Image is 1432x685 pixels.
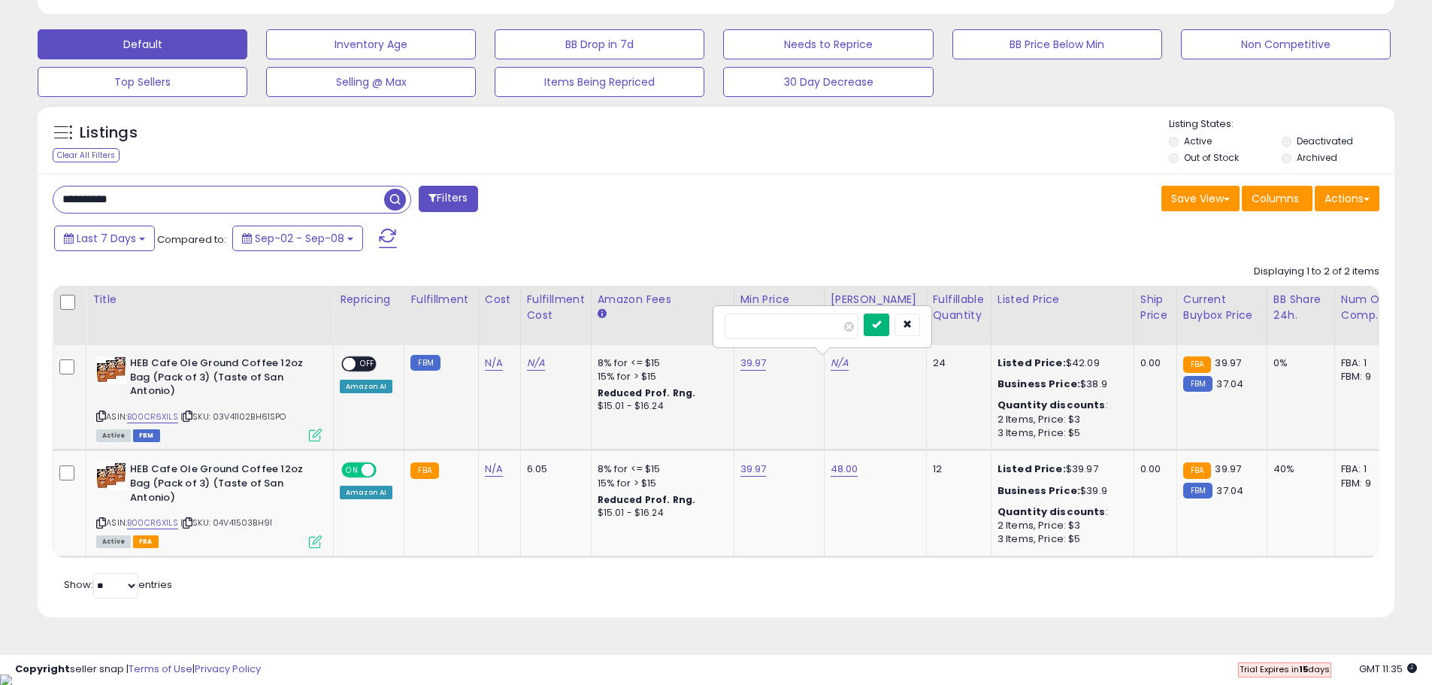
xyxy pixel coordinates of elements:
b: Business Price: [998,483,1080,498]
b: HEB Cafe Ole Ground Coffee 12oz Bag (Pack of 3) (Taste of San Antonio) [130,356,313,402]
div: Displaying 1 to 2 of 2 items [1254,265,1379,279]
a: N/A [527,356,545,371]
b: Listed Price: [998,356,1066,370]
span: Compared to: [157,232,226,247]
b: Reduced Prof. Rng. [598,386,696,399]
button: Filters [419,186,477,212]
label: Deactivated [1297,135,1353,147]
div: FBA: 1 [1341,462,1391,476]
span: OFF [356,358,380,371]
div: 6.05 [527,462,580,476]
div: 3 Items, Price: $5 [998,532,1122,546]
img: 51YJB8KjmyL._SL40_.jpg [96,356,126,384]
div: 3 Items, Price: $5 [998,426,1122,440]
small: FBA [410,462,438,479]
span: | SKU: 03V41102BH61SPO [180,411,286,423]
div: BB Share 24h. [1273,292,1328,323]
div: FBA: 1 [1341,356,1391,370]
div: 15% for > $15 [598,477,722,490]
div: ASIN: [96,462,322,546]
button: Items Being Repriced [495,67,704,97]
span: Trial Expires in days [1240,663,1330,675]
label: Archived [1297,151,1337,164]
button: 30 Day Decrease [723,67,933,97]
div: $42.09 [998,356,1122,370]
button: Top Sellers [38,67,247,97]
div: 40% [1273,462,1323,476]
div: 0.00 [1140,356,1165,370]
div: 2 Items, Price: $3 [998,413,1122,426]
div: Title [92,292,327,308]
b: Reduced Prof. Rng. [598,493,696,506]
button: Selling @ Max [266,67,476,97]
button: Actions [1315,186,1379,211]
div: : [998,399,1122,412]
a: 39.97 [740,356,767,371]
label: Active [1184,135,1212,147]
div: Clear All Filters [53,148,120,162]
div: FBM: 9 [1341,370,1391,383]
div: Amazon AI [340,486,392,499]
small: FBA [1183,462,1211,479]
b: Business Price: [998,377,1080,391]
button: Needs to Reprice [723,29,933,59]
button: BB Price Below Min [952,29,1162,59]
span: Sep-02 - Sep-08 [255,231,344,246]
span: Last 7 Days [77,231,136,246]
div: Num of Comp. [1341,292,1396,323]
span: 39.97 [1215,462,1241,476]
div: Fulfillment [410,292,471,308]
div: Amazon AI [340,380,392,393]
div: Ship Price [1140,292,1170,323]
b: Quantity discounts [998,505,1106,519]
div: Amazon Fees [598,292,728,308]
small: FBA [1183,356,1211,373]
span: Columns [1252,191,1299,206]
a: B00CR6XILS [127,517,178,529]
b: Quantity discounts [998,398,1106,412]
div: Fulfillable Quantity [933,292,985,323]
span: 37.04 [1216,377,1243,391]
a: B00CR6XILS [127,411,178,423]
div: 0.00 [1140,462,1165,476]
a: 48.00 [831,462,858,477]
div: Min Price [740,292,818,308]
div: FBM: 9 [1341,477,1391,490]
button: Non Competitive [1181,29,1391,59]
span: FBA [133,535,159,548]
button: Inventory Age [266,29,476,59]
span: 37.04 [1216,483,1243,498]
button: Save View [1161,186,1240,211]
div: $15.01 - $16.24 [598,507,722,520]
div: Repricing [340,292,398,308]
span: All listings currently available for purchase on Amazon [96,535,131,548]
div: 8% for <= $15 [598,356,722,370]
div: 2 Items, Price: $3 [998,519,1122,532]
span: ON [343,464,362,477]
img: 51YJB8KjmyL._SL40_.jpg [96,462,126,490]
div: $39.97 [998,462,1122,476]
div: Listed Price [998,292,1128,308]
a: Terms of Use [129,662,192,676]
a: N/A [485,356,503,371]
div: : [998,505,1122,519]
b: HEB Cafe Ole Ground Coffee 12oz Bag (Pack of 3) (Taste of San Antonio) [130,462,313,508]
div: 0% [1273,356,1323,370]
div: 8% for <= $15 [598,462,722,476]
p: Listing States: [1169,117,1394,132]
div: $39.9 [998,484,1122,498]
div: 12 [933,462,979,476]
a: Privacy Policy [195,662,261,676]
strong: Copyright [15,662,70,676]
span: OFF [374,464,398,477]
span: 39.97 [1215,356,1241,370]
b: 15 [1299,663,1308,675]
a: N/A [485,462,503,477]
small: FBM [1183,376,1213,392]
span: 2025-09-16 11:35 GMT [1359,662,1417,676]
h5: Listings [80,123,138,144]
button: Default [38,29,247,59]
div: Cost [485,292,514,308]
span: FBM [133,429,160,442]
small: Amazon Fees. [598,308,607,321]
